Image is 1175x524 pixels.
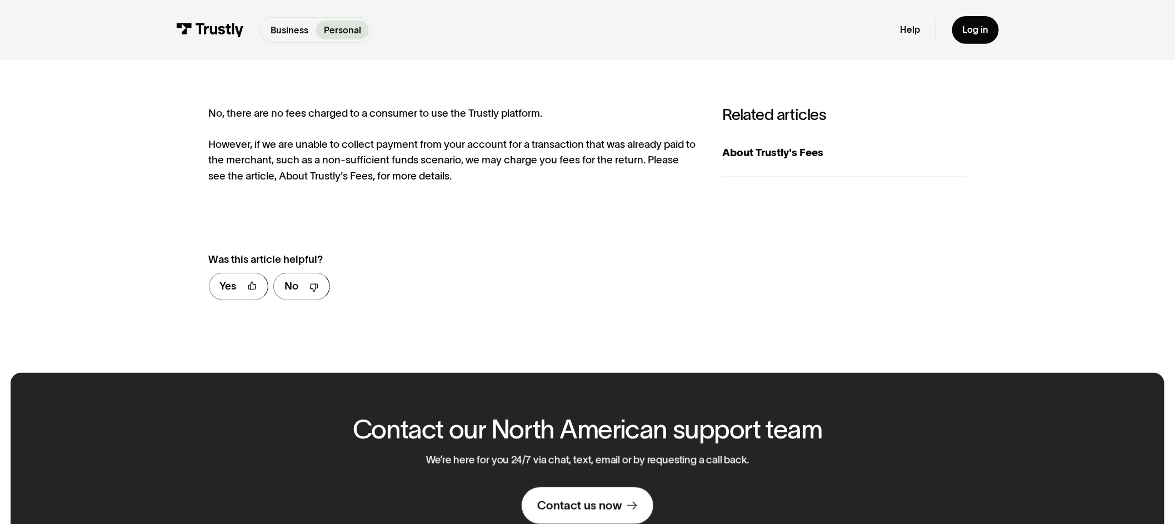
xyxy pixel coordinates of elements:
h3: Related articles [722,106,966,124]
a: Personal [316,21,369,39]
p: We’re here for you 24/7 via chat, text, email or by requesting a call back. [426,454,749,467]
div: About Trustly's Fees [722,145,966,161]
a: Contact us now [522,487,654,523]
h2: Contact our North American support team [353,415,822,444]
p: Personal [324,23,361,37]
div: No, there are no fees charged to a consumer to use the Trustly platform. However, if we are unabl... [209,106,697,184]
img: Trustly Logo [176,23,244,37]
a: Help [900,24,920,36]
a: No [273,273,330,300]
a: Business [263,21,316,39]
div: No [284,278,298,294]
a: Log in [952,16,999,44]
p: Business [271,23,308,37]
div: Contact us now [537,498,622,513]
div: Log in [962,24,988,36]
a: Yes [209,273,268,300]
a: About Trustly's Fees [722,129,966,177]
div: Was this article helpful? [209,252,669,267]
div: Yes [219,278,236,294]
